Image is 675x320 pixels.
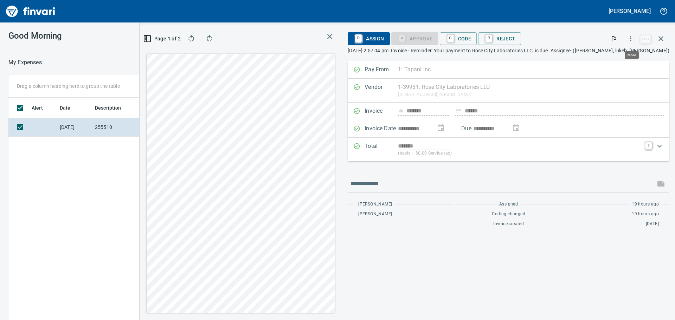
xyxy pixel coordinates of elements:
span: [PERSON_NAME] [358,201,392,208]
button: CCode [440,32,477,45]
button: RAssign [348,32,390,45]
p: My Expenses [8,58,42,67]
span: This records your message into the invoice and notifies anyone mentioned [652,175,669,192]
span: [DATE] [646,221,659,228]
span: Date [60,104,71,112]
nav: breadcrumb [8,58,42,67]
div: Expand [348,138,669,161]
p: Drag a column heading here to group the table [17,83,120,90]
td: 255510 [92,118,155,137]
a: R [355,34,362,42]
span: Alert [32,104,43,112]
a: C [447,34,454,42]
p: Total [365,142,398,157]
button: Flag [606,31,622,46]
button: RReject [478,32,521,45]
span: Page 1 of 2 [148,34,177,43]
a: T [645,142,652,149]
img: Finvari [4,3,57,20]
p: [DATE] 2:57:04 pm. Invoice - Reminder: Your payment to Rose City Laboratories LLC, is due. Assign... [348,47,669,54]
span: 19 hours ago [632,211,659,218]
h5: [PERSON_NAME] [609,7,651,15]
span: Alert [32,104,52,112]
span: Date [60,104,80,112]
span: Assign [353,33,384,45]
button: Page 1 of 2 [145,32,180,45]
div: Coding Required [391,35,438,41]
span: Invoice created [493,221,524,228]
button: [PERSON_NAME] [607,6,652,17]
a: R [486,34,492,42]
p: (basis + $0.00 Service tax) [398,150,641,157]
span: Description [95,104,121,112]
h3: Good Morning [8,31,158,41]
span: 19 hours ago [632,201,659,208]
span: Reject [484,33,515,45]
span: Close invoice [638,30,669,47]
span: Assigned [499,201,518,208]
td: [DATE] [57,118,92,137]
span: Code [445,33,471,45]
span: [PERSON_NAME] [358,211,392,218]
a: esc [640,35,651,43]
span: Description [95,104,130,112]
span: Coding changed [492,211,525,218]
